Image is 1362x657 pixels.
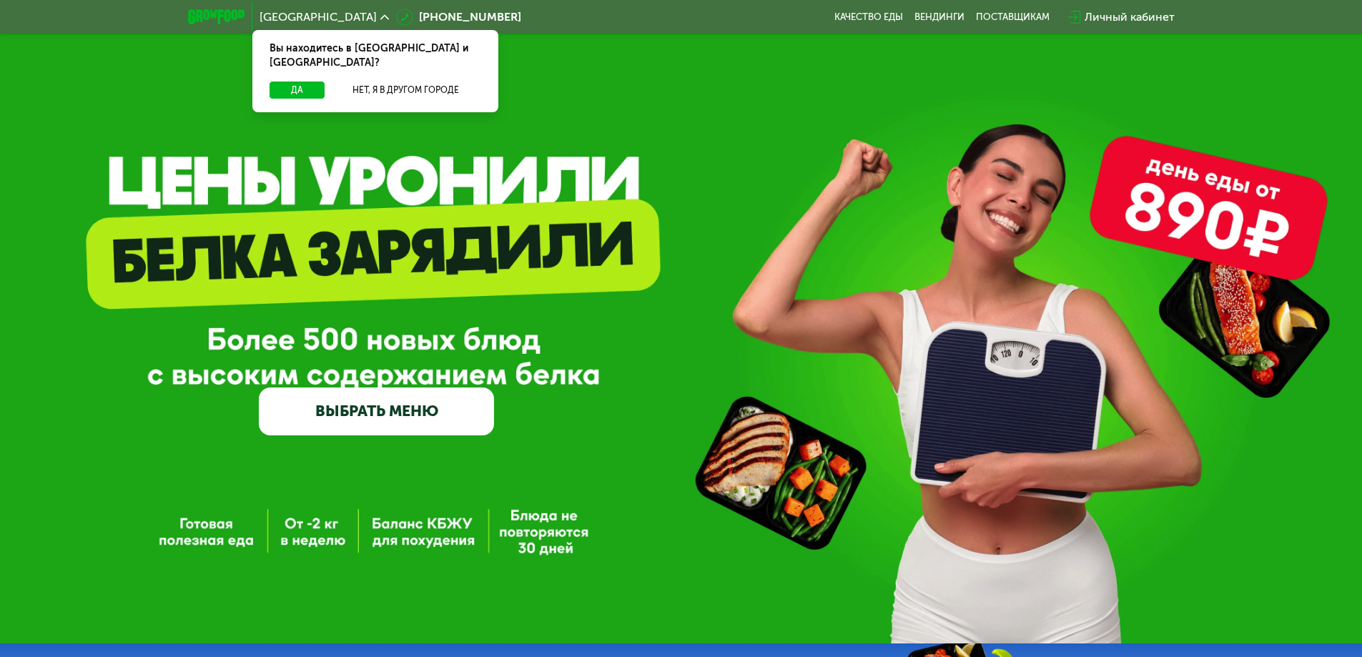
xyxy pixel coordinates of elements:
div: Вы находитесь в [GEOGRAPHIC_DATA] и [GEOGRAPHIC_DATA]? [252,30,498,81]
div: Личный кабинет [1085,9,1175,26]
button: Да [270,81,325,99]
a: Вендинги [914,11,964,23]
a: ВЫБРАТЬ МЕНЮ [259,387,494,435]
div: поставщикам [976,11,1050,23]
button: Нет, я в другом городе [330,81,481,99]
a: Качество еды [834,11,903,23]
span: [GEOGRAPHIC_DATA] [260,11,377,23]
a: [PHONE_NUMBER] [396,9,521,26]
